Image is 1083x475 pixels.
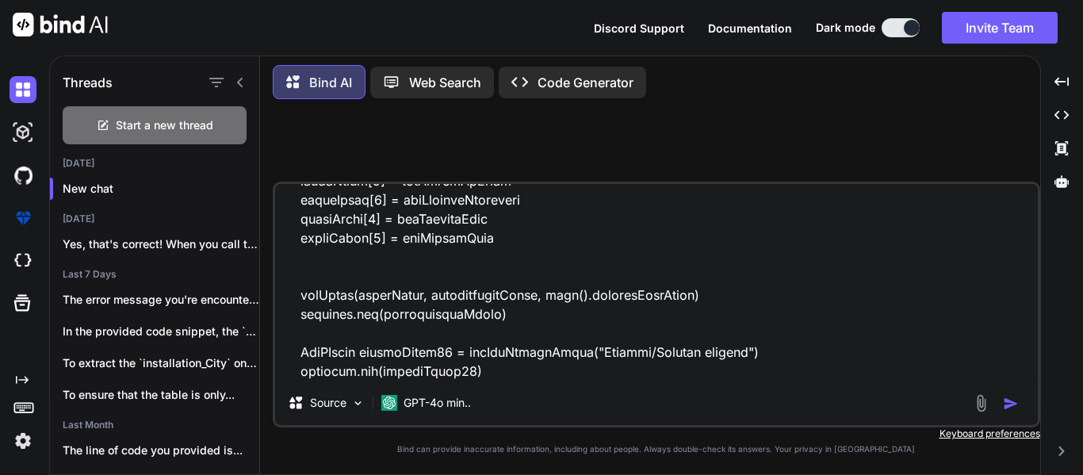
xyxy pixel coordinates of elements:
span: Documentation [708,21,792,35]
p: The error message you're encountering, which indicates... [63,292,259,308]
p: In the provided code snippet, the `finalPricingMap`... [63,324,259,339]
img: cloudideIcon [10,247,36,274]
img: githubDark [10,162,36,189]
img: icon [1003,396,1019,412]
h2: Last 7 Days [50,268,259,281]
img: Bind AI [13,13,108,36]
p: Keyboard preferences [273,427,1040,440]
p: Web Search [409,73,481,92]
h1: Threads [63,73,113,92]
span: Discord Support [594,21,684,35]
img: GPT-4o mini [381,395,397,411]
p: Bind AI [309,73,352,92]
h2: [DATE] [50,157,259,170]
img: premium [10,205,36,232]
p: Code Generator [538,73,633,92]
img: darkChat [10,76,36,103]
p: New chat [63,181,259,197]
img: Pick Models [351,396,365,410]
textarea: lor ipsumdolorsiTametconSect = adiPiscingeLitsedd(eiusmOd) Tempor incIdidUnTutlabor = "" Etdolo m... [275,184,1038,381]
img: settings [10,427,36,454]
p: Yes, that's correct! When you call the... [63,236,259,252]
p: To extract the `installation_City` only if it... [63,355,259,371]
h2: Last Month [50,419,259,431]
p: Source [310,395,346,411]
button: Documentation [708,20,792,36]
p: To ensure that the table is only... [63,387,259,403]
button: Discord Support [594,20,684,36]
img: darkAi-studio [10,119,36,146]
h2: [DATE] [50,213,259,225]
span: Dark mode [816,20,875,36]
p: The line of code you provided is... [63,442,259,458]
p: Bind can provide inaccurate information, including about people. Always double-check its answers.... [273,443,1040,455]
button: Invite Team [942,12,1058,44]
span: Start a new thread [116,117,213,133]
img: attachment [972,394,990,412]
p: GPT-4o min.. [404,395,471,411]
